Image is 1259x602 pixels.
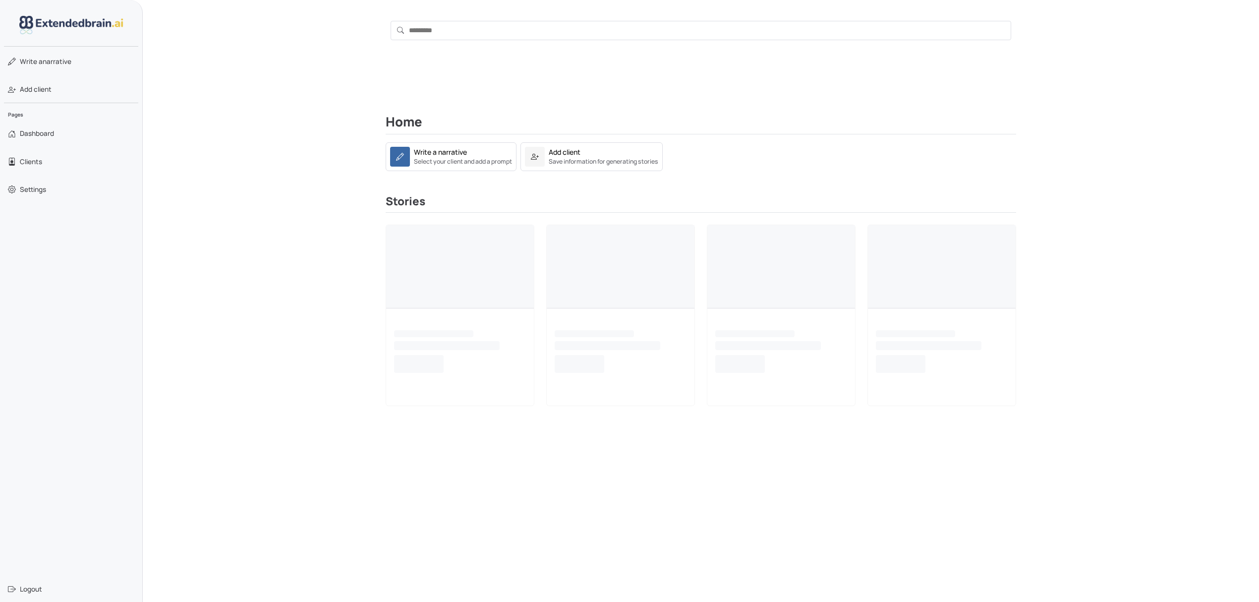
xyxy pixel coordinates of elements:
[386,142,516,171] a: Write a narrativeSelect your client and add a prompt
[549,157,658,166] small: Save information for generating stories
[20,57,43,66] span: Write a
[19,16,123,34] img: logo
[520,142,663,171] a: Add clientSave information for generating stories
[20,57,71,66] span: narrative
[414,147,467,157] div: Write a narrative
[386,195,1016,213] h3: Stories
[20,184,46,194] span: Settings
[520,151,663,160] a: Add clientSave information for generating stories
[386,151,516,160] a: Write a narrativeSelect your client and add a prompt
[20,128,54,138] span: Dashboard
[20,584,42,594] span: Logout
[20,157,42,167] span: Clients
[414,157,512,166] small: Select your client and add a prompt
[20,84,52,94] span: Add client
[549,147,580,157] div: Add client
[386,115,1016,134] h2: Home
